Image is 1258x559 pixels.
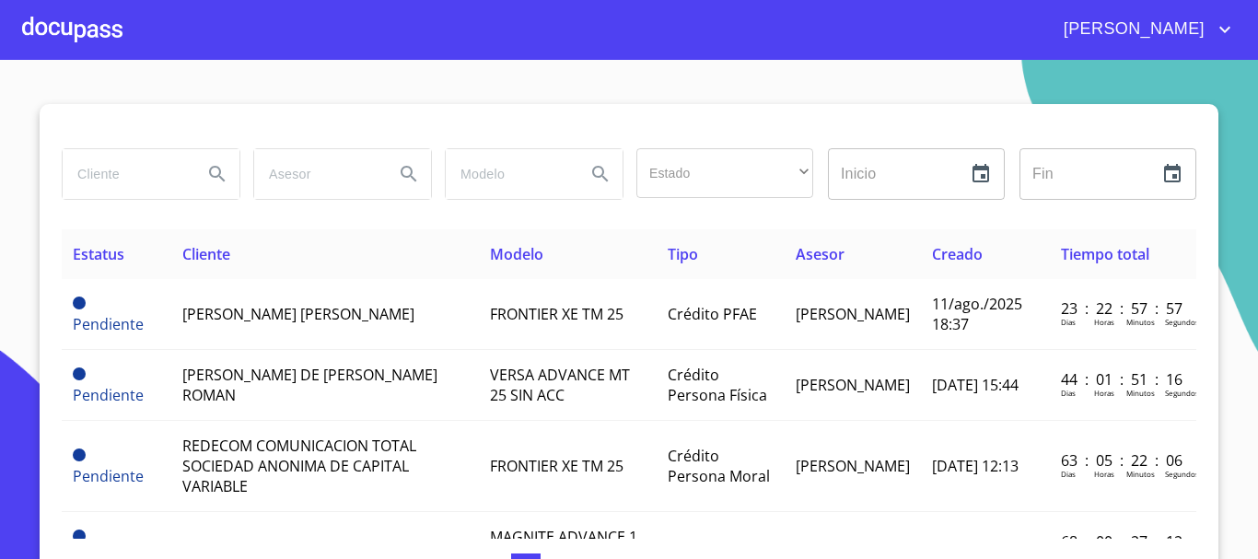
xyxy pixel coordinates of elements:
span: Pendiente [73,530,86,542]
button: Search [387,152,431,196]
button: Search [578,152,623,196]
span: Pendiente [73,385,144,405]
p: Segundos [1165,388,1199,398]
input: search [63,149,188,199]
p: Minutos [1126,469,1155,479]
span: Estatus [73,244,124,264]
p: Segundos [1165,317,1199,327]
p: 63 : 05 : 22 : 06 [1061,450,1185,471]
span: FRONTIER XE TM 25 [490,456,623,476]
span: REDECOM COMUNICACION TOTAL SOCIEDAD ANONIMA DE CAPITAL VARIABLE [182,436,416,496]
span: Pendiente [73,314,144,334]
span: Pendiente [73,297,86,309]
p: Minutos [1126,317,1155,327]
span: [PERSON_NAME] [796,375,910,395]
span: VERSA ADVANCE MT 25 SIN ACC [490,365,630,405]
input: search [446,149,571,199]
p: Minutos [1126,388,1155,398]
span: Pendiente [73,367,86,380]
p: 23 : 22 : 57 : 57 [1061,298,1185,319]
span: AURA [PERSON_NAME] [182,537,339,557]
button: account of current user [1050,15,1236,44]
span: Tipo [668,244,698,264]
span: Modelo [490,244,543,264]
span: Creado [932,244,983,264]
span: [PERSON_NAME] DE [PERSON_NAME] ROMAN [182,365,437,405]
p: Dias [1061,388,1076,398]
p: Horas [1094,469,1114,479]
div: ​ [636,148,813,198]
span: [DATE] 12:13 [932,456,1019,476]
p: Segundos [1165,469,1199,479]
p: Dias [1061,469,1076,479]
span: Pendiente [73,466,144,486]
span: Pendiente [73,448,86,461]
button: Search [195,152,239,196]
p: 44 : 01 : 51 : 16 [1061,369,1185,390]
input: search [254,149,379,199]
span: Crédito PFAE [668,304,757,324]
span: [PERSON_NAME] [796,537,910,557]
span: FRONTIER XE TM 25 [490,304,623,324]
span: Crédito Persona Moral [668,446,770,486]
p: Horas [1094,388,1114,398]
p: Dias [1061,317,1076,327]
span: Tiempo total [1061,244,1149,264]
span: Contado PFAE [668,537,765,557]
span: [PERSON_NAME] [796,456,910,476]
p: Horas [1094,317,1114,327]
span: [PERSON_NAME] [PERSON_NAME] [182,304,414,324]
span: [PERSON_NAME] [796,304,910,324]
span: Crédito Persona Física [668,365,767,405]
span: Cliente [182,244,230,264]
span: 11/ago./2025 18:37 [932,294,1022,334]
span: [PERSON_NAME] [1050,15,1214,44]
span: Asesor [796,244,844,264]
p: 68 : 00 : 27 : 12 [1061,531,1185,552]
span: [DATE] 15:44 [932,375,1019,395]
span: [DATE] 17:08 [932,537,1019,557]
